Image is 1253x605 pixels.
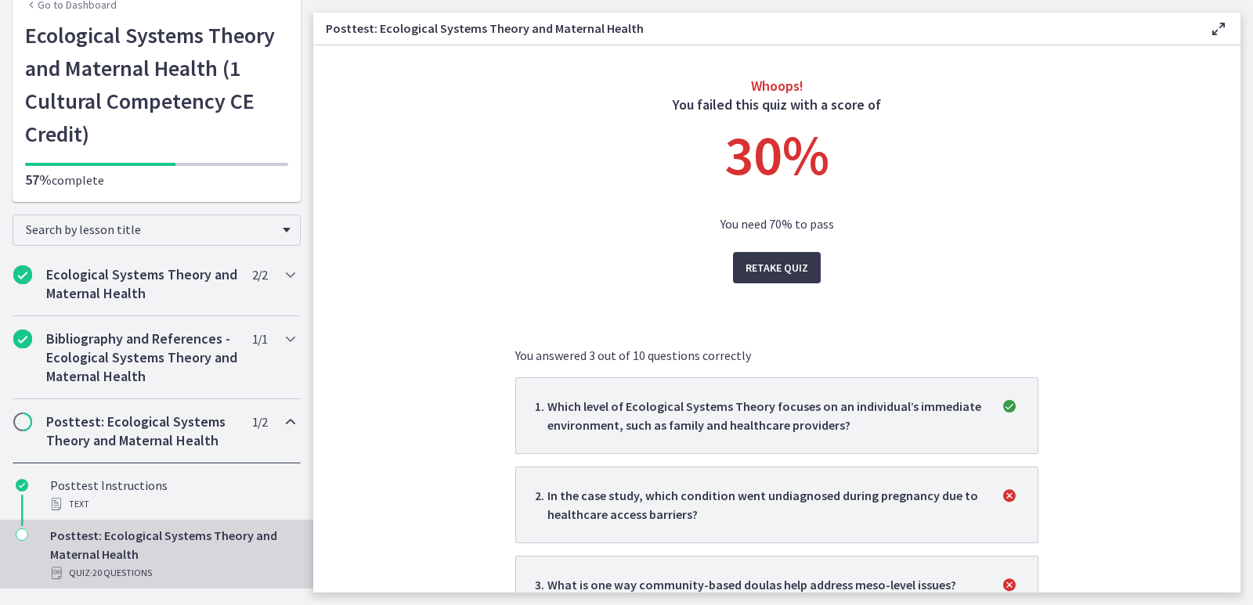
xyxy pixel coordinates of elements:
span: · 20 Questions [90,564,152,582]
div: Text [50,495,294,513]
h2: Posttest: Ecological Systems Theory and Maternal Health [46,412,237,450]
div: In the case study, which condition went undiagnosed during pregnancy due to healthcare access bar... [547,486,981,524]
span: 3 . [535,575,547,594]
h3: You failed this quiz with a score of [515,77,1038,114]
div: Quiz [50,564,294,582]
i: incorrect [1000,486,1019,505]
span: 1 / 2 [252,412,267,431]
h3: Posttest: Ecological Systems Theory and Maternal Health [326,19,1184,38]
div: Posttest Instructions [50,476,294,513]
i: correct [1000,397,1019,416]
i: Completed [13,330,32,348]
div: What is one way community-based doulas help address meso-level issues? [547,575,956,594]
h2: Bibliography and References - Ecological Systems Theory and Maternal Health [46,330,237,386]
i: Completed [13,265,32,284]
div: Posttest: Ecological Systems Theory and Maternal Health [50,526,294,582]
span: Retake Quiz [746,258,808,277]
h1: Ecological Systems Theory and Maternal Health (1 Cultural Competency CE Credit) [25,19,288,150]
p: complete [25,171,288,189]
span: 2 / 2 [252,265,267,284]
p: You need 70% to pass [515,202,1038,233]
h2: Ecological Systems Theory and Maternal Health [46,265,237,303]
div: Search by lesson title [13,214,301,246]
i: Completed [16,479,28,492]
p: You answered 3 out of 10 questions correctly [515,346,1038,365]
span: 1 . [535,397,547,434]
i: incorrect [1000,575,1019,594]
div: Which level of Ecological Systems Theory focuses on an individual’s immediate environment, such a... [547,397,981,434]
p: 30 % [515,127,1038,183]
span: Search by lesson title [26,221,275,237]
button: Retake Quiz [733,252,821,283]
span: 1 / 1 [252,330,267,348]
span: 2 . [535,486,547,524]
span: 57% [25,171,52,189]
span: Whoops! [751,77,803,95]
